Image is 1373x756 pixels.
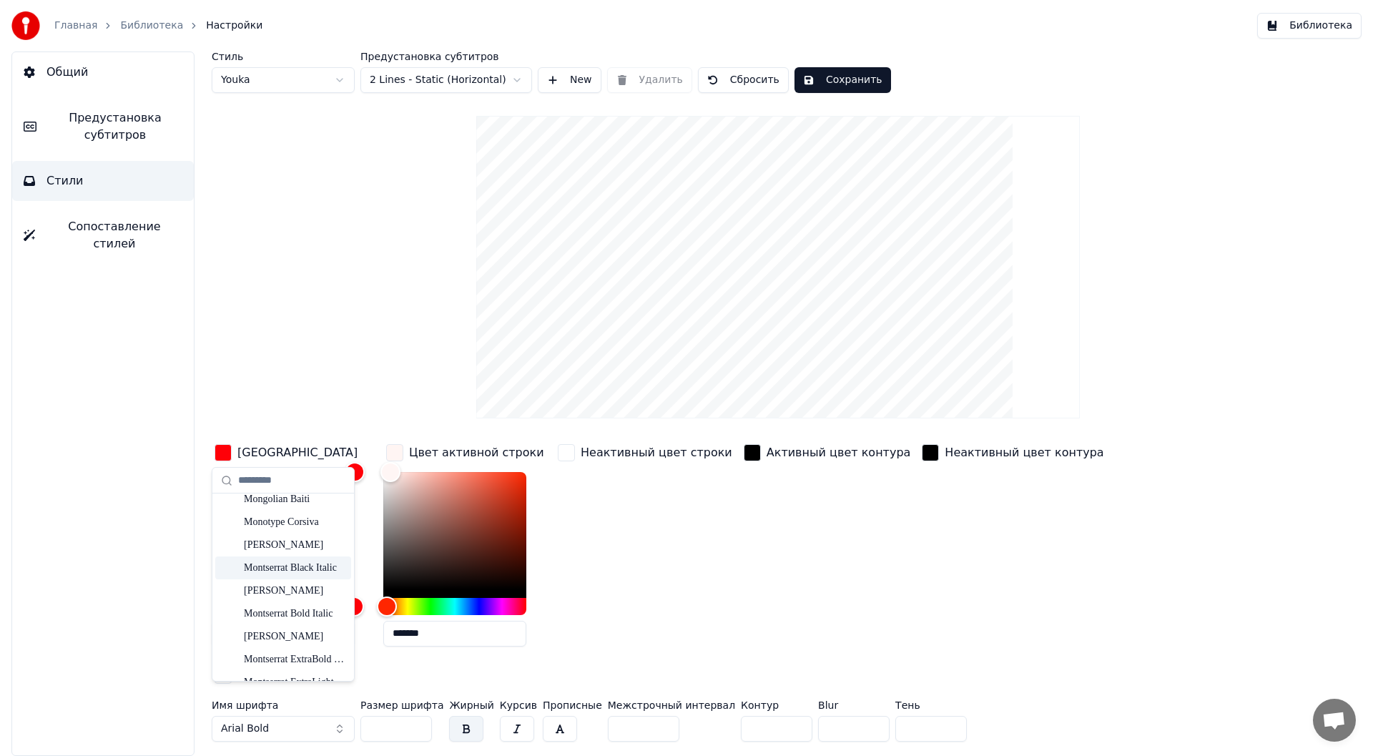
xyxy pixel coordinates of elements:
span: Предустановка субтитров [48,109,182,144]
button: Сбросить [698,67,789,93]
div: Montserrat Black Italic [244,561,345,575]
div: Hue [212,598,355,615]
div: Monotype Corsiva [244,515,345,529]
span: Сопоставление стилей [46,218,182,252]
div: [PERSON_NAME] [244,584,345,598]
div: Неактивный цвет строки [581,444,732,461]
img: youka [11,11,40,40]
button: Общий [12,52,194,92]
label: Имя шрифта [212,700,355,710]
nav: breadcrumb [54,19,262,33]
div: [GEOGRAPHIC_DATA] [237,444,358,461]
label: Жирный [449,700,493,710]
a: Открытый чат [1313,699,1356,742]
div: Hue [383,598,526,615]
span: Arial Bold [221,722,269,736]
div: Mongolian Baiti [244,492,345,506]
div: Активный цвет контура [767,444,911,461]
span: Общий [46,64,88,81]
div: Montserrat ExtraBold Italic [244,652,345,667]
label: Курсив [500,700,537,710]
label: Предустановка субтитров [360,51,532,62]
label: Blur [818,700,890,710]
button: Активный цвет контура [741,441,914,464]
label: Размер шрифта [360,700,443,710]
div: Цвет активной строки [409,444,544,461]
button: New [538,67,601,93]
button: Неактивный цвет строки [555,441,735,464]
div: Montserrat Bold Italic [244,607,345,621]
label: Контур [741,700,812,710]
div: Color [212,472,355,589]
button: Библиотека [1257,13,1362,39]
a: Главная [54,19,97,33]
button: [GEOGRAPHIC_DATA] [212,441,360,464]
span: Стили [46,172,84,190]
button: Цвет активной строки [383,441,547,464]
label: Тень [895,700,967,710]
span: Настройки [206,19,262,33]
button: Предустановка субтитров [12,98,194,155]
div: [PERSON_NAME] [244,538,345,552]
div: Montserrat ExtraLight [244,675,345,689]
button: Сохранить [794,67,891,93]
label: Межстрочный интервал [608,700,735,710]
div: Неактивный цвет контура [945,444,1103,461]
div: Color [383,472,526,589]
button: Стили [12,161,194,201]
button: Неактивный цвет контура [919,441,1106,464]
label: Прописные [543,700,602,710]
a: Библиотека [120,19,183,33]
label: Стиль [212,51,355,62]
button: Сопоставление стилей [12,207,194,264]
div: [PERSON_NAME] [244,629,345,644]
